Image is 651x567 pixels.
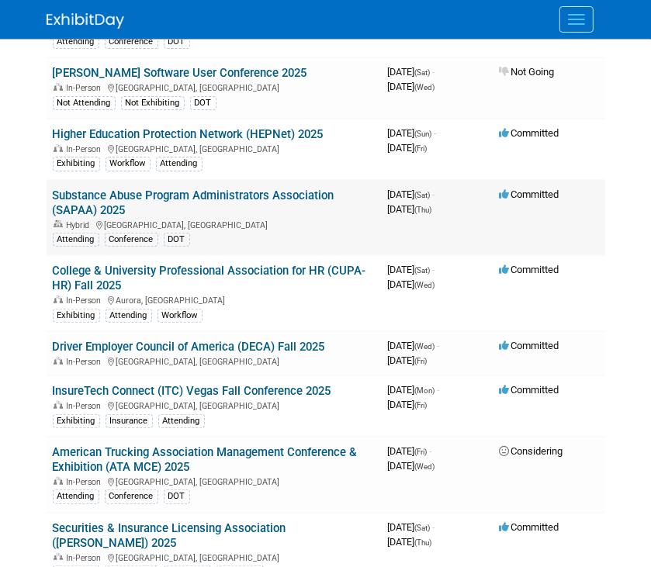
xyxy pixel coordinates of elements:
span: [DATE] [388,66,435,78]
span: [DATE] [388,142,428,154]
span: Committed [500,188,559,200]
div: [GEOGRAPHIC_DATA], [GEOGRAPHIC_DATA] [53,551,376,563]
span: Committed [500,264,559,275]
a: American Trucking Association Management Conference & Exhibition (ATA MCE) 2025 [53,445,358,474]
div: [GEOGRAPHIC_DATA], [GEOGRAPHIC_DATA] [53,475,376,487]
img: In-Person Event [54,477,63,485]
a: Securities & Insurance Licensing Association ([PERSON_NAME]) 2025 [53,521,286,550]
div: [GEOGRAPHIC_DATA], [GEOGRAPHIC_DATA] [53,142,376,154]
span: (Wed) [415,83,435,92]
div: Workflow [158,309,203,323]
span: Committed [500,127,559,139]
div: [GEOGRAPHIC_DATA], [GEOGRAPHIC_DATA] [53,218,376,230]
span: Committed [500,340,559,351]
span: In-Person [67,357,106,367]
span: (Wed) [415,462,435,471]
span: [DATE] [388,354,428,366]
span: - [433,264,435,275]
div: Aurora, [GEOGRAPHIC_DATA] [53,293,376,306]
div: Not Attending [53,96,116,110]
a: [PERSON_NAME] Software User Conference 2025 [53,66,307,80]
div: Attending [106,309,152,323]
div: Attending [158,414,205,428]
span: Considering [500,445,563,457]
div: Exhibiting [53,309,100,323]
span: Committed [500,384,559,396]
img: In-Person Event [54,144,63,152]
div: Attending [53,35,99,49]
span: In-Person [67,144,106,154]
span: [DATE] [388,127,437,139]
img: In-Person Event [54,357,63,365]
div: [GEOGRAPHIC_DATA], [GEOGRAPHIC_DATA] [53,354,376,367]
div: Attending [53,233,99,247]
span: Not Going [500,66,555,78]
a: Driver Employer Council of America (DECA) Fall 2025 [53,340,325,354]
div: Exhibiting [53,414,100,428]
div: Not Exhibiting [121,96,185,110]
img: In-Person Event [54,296,63,303]
a: Higher Education Protection Network (HEPNet) 2025 [53,127,324,141]
div: Attending [53,489,99,503]
img: In-Person Event [54,553,63,561]
span: [DATE] [388,340,440,351]
span: (Thu) [415,206,432,214]
span: (Sat) [415,68,431,77]
span: - [433,188,435,200]
div: Exhibiting [53,157,100,171]
div: [GEOGRAPHIC_DATA], [GEOGRAPHIC_DATA] [53,81,376,93]
span: [DATE] [388,399,428,410]
span: - [438,340,440,351]
span: - [433,66,435,78]
span: [DATE] [388,460,435,472]
span: Hybrid [67,220,95,230]
span: (Sun) [415,130,432,138]
span: In-Person [67,83,106,93]
div: Attending [156,157,203,171]
span: (Wed) [415,342,435,351]
span: [DATE] [388,203,432,215]
span: (Fri) [415,401,428,410]
span: (Fri) [415,144,428,153]
a: InsureTech Connect (ITC) Vegas Fall Conference 2025 [53,384,331,398]
span: (Fri) [415,357,428,365]
span: Committed [500,521,559,533]
span: [DATE] [388,384,440,396]
img: ExhibitDay [47,13,124,29]
span: In-Person [67,296,106,306]
span: [DATE] [388,264,435,275]
a: College & University Professional Association for HR (CUPA-HR) Fall 2025 [53,264,366,292]
span: (Mon) [415,386,435,395]
span: [DATE] [388,81,435,92]
button: Menu [559,6,594,33]
div: DOT [164,233,190,247]
div: DOT [164,35,190,49]
div: Conference [105,233,158,247]
img: In-Person Event [54,83,63,91]
div: DOT [164,489,190,503]
span: (Wed) [415,281,435,289]
img: In-Person Event [54,401,63,409]
span: [DATE] [388,278,435,290]
div: DOT [190,96,216,110]
span: [DATE] [388,188,435,200]
span: - [433,521,435,533]
span: In-Person [67,477,106,487]
span: In-Person [67,401,106,411]
img: Hybrid Event [54,220,63,228]
span: - [435,127,437,139]
span: (Sat) [415,191,431,199]
span: (Thu) [415,538,432,547]
span: (Sat) [415,266,431,275]
span: (Sat) [415,524,431,532]
div: Conference [105,35,158,49]
span: [DATE] [388,445,432,457]
a: Substance Abuse Program Administrators Association (SAPAA) 2025 [53,188,334,217]
span: [DATE] [388,536,432,548]
div: Conference [105,489,158,503]
div: Insurance [106,414,153,428]
span: In-Person [67,553,106,563]
span: - [430,445,432,457]
div: [GEOGRAPHIC_DATA], [GEOGRAPHIC_DATA] [53,399,376,411]
span: [DATE] [388,521,435,533]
